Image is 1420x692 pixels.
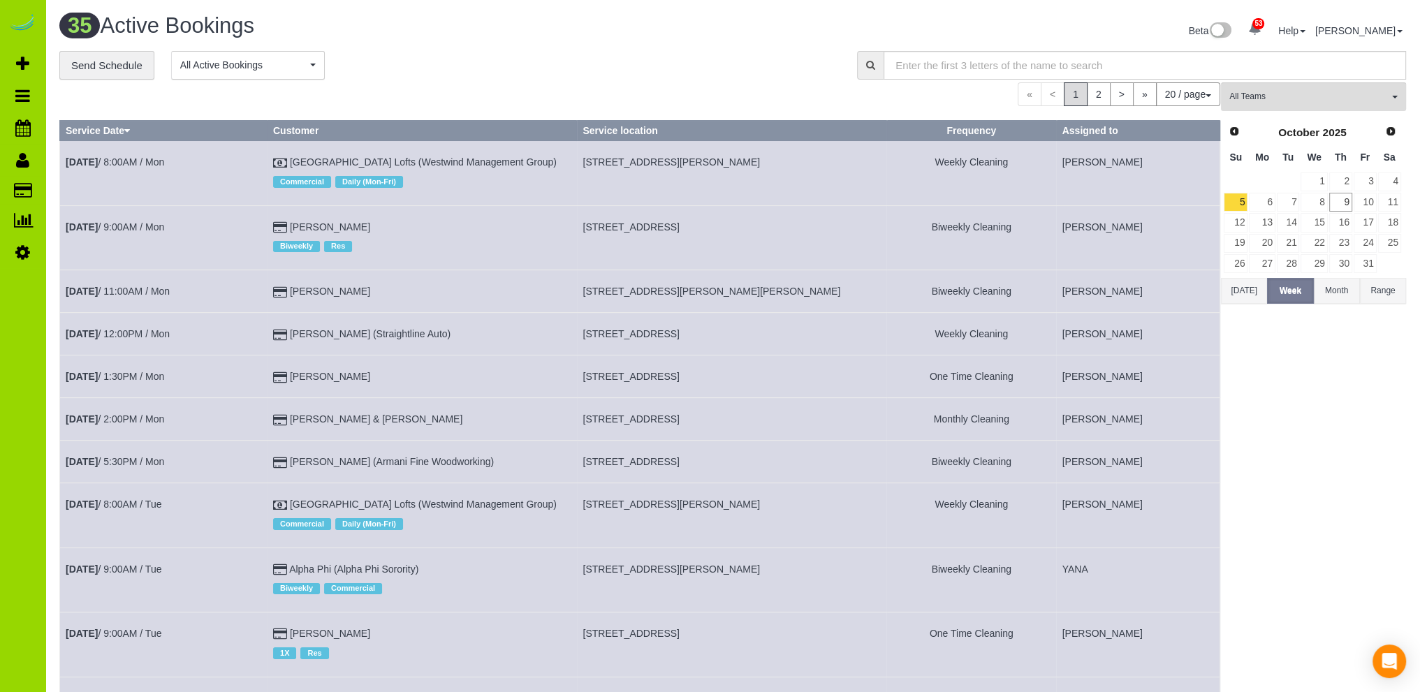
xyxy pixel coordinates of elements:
i: Credit Card Payment [273,458,287,468]
td: Service location [577,205,886,270]
i: Credit Card Payment [273,629,287,639]
b: [DATE] [66,221,98,233]
a: Beta [1189,25,1232,36]
span: [STREET_ADDRESS][PERSON_NAME][PERSON_NAME] [583,286,840,297]
a: 7 [1277,193,1300,212]
td: Schedule date [60,483,268,547]
th: Frequency [886,121,1056,141]
span: Commercial [324,583,382,594]
span: [STREET_ADDRESS][PERSON_NAME] [583,156,760,168]
td: Customer [267,270,576,313]
td: Customer [267,141,576,205]
span: [STREET_ADDRESS] [583,456,679,467]
a: 4 [1378,172,1401,191]
span: Thursday [1335,152,1347,163]
a: [PERSON_NAME] [290,628,370,639]
a: 11 [1378,193,1401,212]
i: Check Payment [273,501,287,510]
span: [STREET_ADDRESS][PERSON_NAME] [583,499,760,510]
a: 27 [1249,254,1275,273]
td: Assigned to [1056,483,1220,547]
i: Credit Card Payment [273,415,287,425]
a: Prev [1224,122,1244,142]
h1: Active Bookings [59,14,722,38]
span: Monday [1255,152,1269,163]
a: 14 [1277,213,1300,232]
a: Send Schedule [59,51,154,80]
td: Frequency [886,355,1056,398]
a: [DATE]/ 9:00AM / Tue [66,628,161,639]
a: 6 [1249,193,1275,212]
span: Commercial [273,518,331,529]
a: 20 [1249,234,1275,253]
b: [DATE] [66,456,98,467]
span: « [1018,82,1041,106]
td: Customer [267,612,576,677]
a: Next [1381,122,1400,142]
div: Open Intercom Messenger [1373,645,1406,678]
button: [DATE] [1221,278,1267,304]
td: Schedule date [60,205,268,270]
td: Service location [577,355,886,398]
span: Wednesday [1307,152,1322,163]
i: Check Payment [273,159,287,168]
a: [DATE]/ 8:00AM / Mon [66,156,164,168]
a: Help [1278,25,1305,36]
th: Service location [577,121,886,141]
a: [GEOGRAPHIC_DATA] Lofts (Westwind Management Group) [290,499,557,510]
a: [PERSON_NAME] [290,371,370,382]
a: 12 [1224,213,1247,232]
span: [STREET_ADDRESS] [583,328,679,339]
td: Service location [577,270,886,313]
td: Service location [577,141,886,205]
td: Customer [267,547,576,612]
td: Customer [267,205,576,270]
a: [DATE]/ 9:00AM / Tue [66,564,161,575]
b: [DATE] [66,371,98,382]
td: Customer [267,398,576,441]
td: Service location [577,441,886,483]
a: 22 [1301,234,1327,253]
i: Credit Card Payment [273,330,287,340]
span: Biweekly [273,583,320,594]
td: Schedule date [60,270,268,313]
a: [DATE]/ 2:00PM / Mon [66,413,164,425]
td: Customer [267,355,576,398]
a: [DATE]/ 12:00PM / Mon [66,328,170,339]
th: Customer [267,121,576,141]
span: [STREET_ADDRESS] [583,628,679,639]
td: Assigned to [1056,612,1220,677]
a: 28 [1277,254,1300,273]
span: [STREET_ADDRESS] [583,413,679,425]
a: [DATE]/ 9:00AM / Mon [66,221,164,233]
span: Res [324,241,352,252]
span: October [1278,126,1319,138]
span: Daily (Mon-Fri) [335,518,403,529]
button: All Active Bookings [171,51,325,80]
b: [DATE] [66,328,98,339]
td: Assigned to [1056,313,1220,355]
td: Assigned to [1056,141,1220,205]
td: Schedule date [60,547,268,612]
span: All Teams [1229,91,1389,103]
a: 19 [1224,234,1247,253]
td: Schedule date [60,141,268,205]
button: Week [1267,278,1313,304]
i: Credit Card Payment [273,223,287,233]
a: 30 [1329,254,1352,273]
b: [DATE] [66,413,98,425]
b: [DATE] [66,499,98,510]
span: Tuesday [1282,152,1294,163]
a: [PERSON_NAME] [290,221,370,233]
b: [DATE] [66,628,98,639]
a: 17 [1354,213,1377,232]
td: Service location [577,398,886,441]
a: 8 [1301,193,1327,212]
td: Schedule date [60,612,268,677]
td: Frequency [886,483,1056,547]
span: Daily (Mon-Fri) [335,176,403,187]
a: 2 [1087,82,1111,106]
nav: Pagination navigation [1018,82,1220,106]
a: 3 [1354,172,1377,191]
a: 24 [1354,234,1377,253]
